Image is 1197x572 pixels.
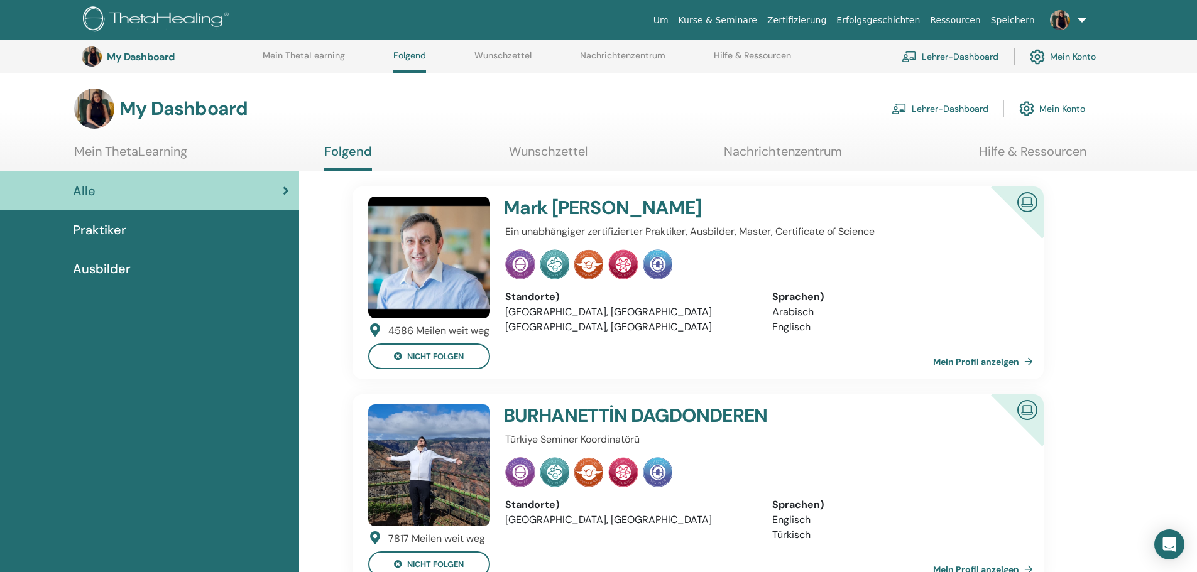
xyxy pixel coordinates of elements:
[902,43,998,70] a: Lehrer-Dashboard
[772,497,1020,512] div: Sprachen)
[772,512,1020,527] li: Englisch
[368,343,490,369] button: nicht folgen
[393,50,426,73] a: Folgend
[1019,98,1034,119] img: cog.svg
[772,305,1020,320] li: Arabisch
[368,404,490,526] img: default.jpg
[505,320,753,335] li: [GEOGRAPHIC_DATA], [GEOGRAPHIC_DATA]
[368,197,490,318] img: default.jpg
[933,349,1038,374] a: Mein Profil anzeigen
[971,186,1043,259] div: Zertifizierter Online -Ausbilder
[1012,187,1042,215] img: Zertifizierter Online -Ausbilder
[73,220,126,239] span: Praktiker
[674,9,762,32] a: Kurse & Seminare
[505,224,1020,239] p: Ein unabhängiger zertifizierter Praktiker, Ausbilder, Master, Certificate of Science
[474,50,532,70] a: Wunschzettel
[580,50,665,70] a: Nachrichtenzentrum
[82,46,102,67] img: default.jpg
[772,320,1020,335] li: Englisch
[1050,10,1070,30] img: default.jpg
[714,50,791,70] a: Hilfe & Ressourcen
[503,404,933,427] h4: BURHANETTİN DAGDONDEREN
[83,6,233,35] img: logo.png
[772,289,1020,305] div: Sprachen)
[388,531,485,546] div: 7817 Meilen weit weg
[772,527,1020,542] li: Türkisch
[1030,43,1096,70] a: Mein Konto
[892,95,988,122] a: Lehrer-Dashboard
[74,144,187,168] a: Mein ThetaLearning
[73,259,131,278] span: Ausbilder
[388,323,489,338] div: 4586 Meilen weit weg
[505,432,1020,447] p: Türkiye Seminer Koordinatörü
[107,51,232,63] h3: My Dashboard
[74,89,114,129] img: default.jpg
[73,181,96,200] span: Alle
[505,289,753,305] div: Standorte)
[892,103,907,114] img: chalkboard-teacher.svg
[762,9,831,32] a: Zertifizierung
[1154,529,1184,559] div: Open Intercom Messenger
[925,9,985,32] a: Ressourcen
[724,144,842,168] a: Nachrichtenzentrum
[505,305,753,320] li: [GEOGRAPHIC_DATA], [GEOGRAPHIC_DATA]
[971,394,1043,467] div: Zertifizierter Online -Ausbilder
[648,9,674,32] a: Um
[503,197,933,219] h4: Mark [PERSON_NAME]
[505,497,753,512] div: Standorte)
[1012,395,1042,423] img: Zertifizierter Online -Ausbilder
[509,144,588,168] a: Wunschzettel
[986,9,1040,32] a: Speichern
[902,51,917,62] img: chalkboard-teacher.svg
[1019,95,1085,122] a: Mein Konto
[831,9,925,32] a: Erfolgsgeschichten
[979,144,1086,168] a: Hilfe & Ressourcen
[263,50,345,70] a: Mein ThetaLearning
[119,97,248,120] h3: My Dashboard
[324,144,372,171] a: Folgend
[1030,46,1045,67] img: cog.svg
[505,512,753,527] li: [GEOGRAPHIC_DATA], [GEOGRAPHIC_DATA]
